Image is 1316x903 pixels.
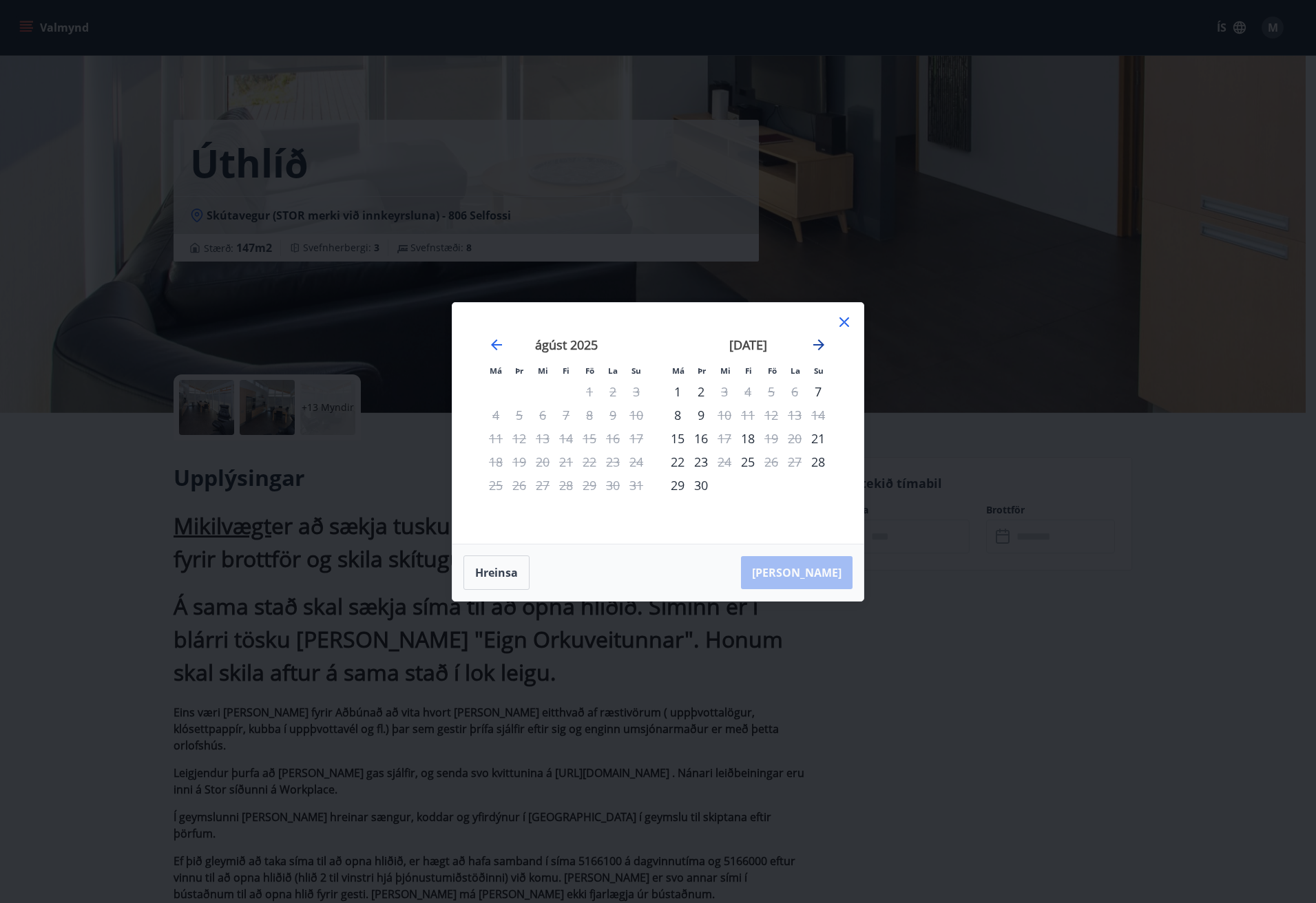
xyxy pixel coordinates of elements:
div: Move backward to switch to the previous month. [488,337,505,353]
td: Not available. laugardagur, 6. september 2025 [783,380,806,403]
td: Not available. föstudagur, 1. ágúst 2025 [578,380,601,403]
div: 8 [666,403,689,427]
td: Not available. laugardagur, 27. september 2025 [783,450,806,474]
td: Not available. þriðjudagur, 5. ágúst 2025 [508,403,531,427]
div: Aðeins innritun í boði [806,427,830,450]
div: 2 [689,380,713,403]
td: Choose mánudagur, 1. september 2025 as your check-in date. It’s available. [666,380,689,403]
div: Aðeins innritun í boði [736,427,760,450]
td: Not available. mánudagur, 18. ágúst 2025 [484,450,508,474]
td: Choose mánudagur, 29. september 2025 as your check-in date. It’s available. [666,474,689,497]
td: Not available. sunnudagur, 17. ágúst 2025 [625,427,648,450]
div: Aðeins innritun í boði [666,380,689,403]
td: Not available. laugardagur, 9. ágúst 2025 [601,403,625,427]
small: Má [490,365,502,376]
td: Not available. föstudagur, 22. ágúst 2025 [578,450,601,474]
div: Calendar [469,319,847,527]
button: Hreinsa [463,555,530,590]
small: La [791,365,800,376]
td: Not available. fimmtudagur, 4. september 2025 [736,380,760,403]
small: La [608,365,618,376]
strong: [DATE] [729,337,767,353]
td: Not available. fimmtudagur, 21. ágúst 2025 [554,450,578,474]
div: Aðeins innritun í boði [736,450,760,474]
td: Not available. föstudagur, 12. september 2025 [760,403,783,427]
td: Not available. föstudagur, 26. september 2025 [760,450,783,474]
td: Not available. miðvikudagur, 24. september 2025 [713,450,736,474]
td: Not available. mánudagur, 25. ágúst 2025 [484,474,508,497]
td: Not available. laugardagur, 23. ágúst 2025 [601,450,625,474]
td: Choose fimmtudagur, 18. september 2025 as your check-in date. It’s available. [736,427,760,450]
td: Not available. fimmtudagur, 28. ágúst 2025 [554,474,578,497]
small: Þr [698,365,706,376]
td: Choose þriðjudagur, 30. september 2025 as your check-in date. It’s available. [689,474,713,497]
td: Not available. miðvikudagur, 20. ágúst 2025 [531,450,554,474]
td: Choose þriðjudagur, 23. september 2025 as your check-in date. It’s available. [689,450,713,474]
small: Fi [745,365,752,376]
td: Choose þriðjudagur, 2. september 2025 as your check-in date. It’s available. [689,380,713,403]
td: Not available. miðvikudagur, 27. ágúst 2025 [531,474,554,497]
div: 16 [689,427,713,450]
small: Su [814,365,824,376]
td: Not available. fimmtudagur, 14. ágúst 2025 [554,427,578,450]
strong: ágúst 2025 [535,337,598,353]
td: Choose fimmtudagur, 25. september 2025 as your check-in date. It’s available. [736,450,760,474]
div: 9 [689,403,713,427]
td: Not available. föstudagur, 15. ágúst 2025 [578,427,601,450]
td: Not available. sunnudagur, 24. ágúst 2025 [625,450,648,474]
td: Not available. þriðjudagur, 12. ágúst 2025 [508,427,531,450]
td: Not available. sunnudagur, 31. ágúst 2025 [625,474,648,497]
td: Not available. laugardagur, 13. september 2025 [783,403,806,427]
div: 23 [689,450,713,474]
td: Choose sunnudagur, 21. september 2025 as your check-in date. It’s available. [806,427,830,450]
div: 30 [689,474,713,497]
div: Aðeins útritun í boði [713,403,736,427]
td: Not available. þriðjudagur, 26. ágúst 2025 [508,474,531,497]
td: Choose þriðjudagur, 9. september 2025 as your check-in date. It’s available. [689,403,713,427]
td: Not available. miðvikudagur, 3. september 2025 [713,380,736,403]
div: 22 [666,450,689,474]
td: Not available. miðvikudagur, 10. september 2025 [713,403,736,427]
td: Not available. miðvikudagur, 6. ágúst 2025 [531,403,554,427]
td: Not available. miðvikudagur, 17. september 2025 [713,427,736,450]
div: Aðeins útritun í boði [760,450,783,474]
td: Not available. sunnudagur, 14. september 2025 [806,403,830,427]
td: Not available. laugardagur, 30. ágúst 2025 [601,474,625,497]
td: Choose mánudagur, 22. september 2025 as your check-in date. It’s available. [666,450,689,474]
td: Not available. mánudagur, 11. ágúst 2025 [484,427,508,450]
td: Not available. föstudagur, 8. ágúst 2025 [578,403,601,427]
small: Fö [768,365,777,376]
small: Má [672,365,685,376]
div: Aðeins útritun í boði [760,427,783,450]
div: Move forward to switch to the next month. [811,337,827,353]
td: Not available. föstudagur, 19. september 2025 [760,427,783,450]
td: Not available. föstudagur, 29. ágúst 2025 [578,474,601,497]
div: Aðeins innritun í boði [806,380,830,403]
div: Aðeins útritun í boði [713,450,736,474]
td: Not available. laugardagur, 20. september 2025 [783,427,806,450]
small: Mi [538,365,548,376]
small: Þr [515,365,523,376]
td: Not available. föstudagur, 5. september 2025 [760,380,783,403]
td: Choose mánudagur, 15. september 2025 as your check-in date. It’s available. [666,427,689,450]
td: Choose mánudagur, 8. september 2025 as your check-in date. It’s available. [666,403,689,427]
td: Not available. mánudagur, 4. ágúst 2025 [484,403,508,427]
td: Not available. fimmtudagur, 11. september 2025 [736,403,760,427]
td: Not available. laugardagur, 2. ágúst 2025 [601,380,625,403]
td: Not available. sunnudagur, 10. ágúst 2025 [625,403,648,427]
small: Mi [720,365,731,376]
div: Aðeins innritun í boði [806,450,830,474]
td: Choose sunnudagur, 28. september 2025 as your check-in date. It’s available. [806,450,830,474]
td: Not available. sunnudagur, 3. ágúst 2025 [625,380,648,403]
small: Su [631,365,641,376]
td: Not available. fimmtudagur, 7. ágúst 2025 [554,403,578,427]
div: Aðeins útritun í boði [713,380,736,403]
div: 29 [666,474,689,497]
td: Not available. miðvikudagur, 13. ágúst 2025 [531,427,554,450]
div: Aðeins innritun í boði [666,427,689,450]
td: Choose sunnudagur, 7. september 2025 as your check-in date. It’s available. [806,380,830,403]
td: Not available. þriðjudagur, 19. ágúst 2025 [508,450,531,474]
small: Fi [563,365,570,376]
td: Choose þriðjudagur, 16. september 2025 as your check-in date. It’s available. [689,427,713,450]
div: Aðeins útritun í boði [713,427,736,450]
